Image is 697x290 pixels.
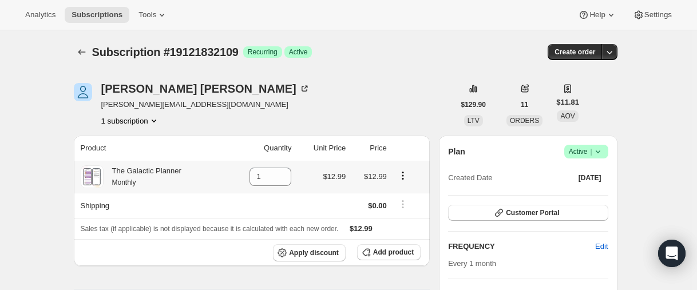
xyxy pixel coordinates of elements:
span: $0.00 [368,201,387,210]
span: Apply discount [289,248,339,257]
span: Active [289,47,308,57]
div: Open Intercom Messenger [658,240,686,267]
th: Unit Price [295,136,349,161]
span: Help [589,10,605,19]
span: Settings [644,10,672,19]
th: Product [74,136,228,161]
span: Active [569,146,604,157]
button: [DATE] [572,170,608,186]
small: Monthly [112,178,136,186]
span: [PERSON_NAME][EMAIL_ADDRESS][DOMAIN_NAME] [101,99,310,110]
span: Customer Portal [506,208,559,217]
span: Every 1 month [448,259,496,268]
button: Customer Portal [448,205,608,221]
button: Product actions [101,115,160,126]
button: Add product [357,244,421,260]
span: Edit [595,241,608,252]
button: Create order [548,44,602,60]
th: Price [349,136,390,161]
span: Subscription #19121832109 [92,46,239,58]
span: Sales tax (if applicable) is not displayed because it is calculated with each new order. [81,225,339,233]
button: 11 [514,97,535,113]
span: $129.90 [461,100,486,109]
span: Tools [138,10,156,19]
h2: Plan [448,146,465,157]
button: Help [571,7,623,23]
span: Add product [373,248,414,257]
button: Shipping actions [394,198,412,210]
th: Shipping [74,193,228,218]
span: Daniel Erick [74,83,92,101]
span: Create order [555,47,595,57]
h2: FREQUENCY [448,241,595,252]
span: $12.99 [364,172,387,181]
span: LTV [468,117,480,125]
span: 11 [521,100,528,109]
span: AOV [560,112,575,120]
span: $12.99 [350,224,373,233]
span: $12.99 [323,172,346,181]
button: Apply discount [273,244,346,261]
span: Analytics [25,10,56,19]
span: [DATE] [579,173,601,182]
button: Subscriptions [65,7,129,23]
button: Tools [132,7,175,23]
div: [PERSON_NAME] [PERSON_NAME] [101,83,310,94]
button: Product actions [394,169,412,182]
button: Edit [588,237,615,256]
button: Subscriptions [74,44,90,60]
span: Subscriptions [72,10,122,19]
span: Created Date [448,172,492,184]
span: | [590,147,592,156]
span: Recurring [248,47,278,57]
button: Settings [626,7,679,23]
button: Analytics [18,7,62,23]
img: product img [82,165,102,188]
button: $129.90 [454,97,493,113]
span: ORDERS [510,117,539,125]
span: $11.81 [556,97,579,108]
th: Quantity [228,136,295,161]
div: The Galactic Planner [104,165,181,188]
